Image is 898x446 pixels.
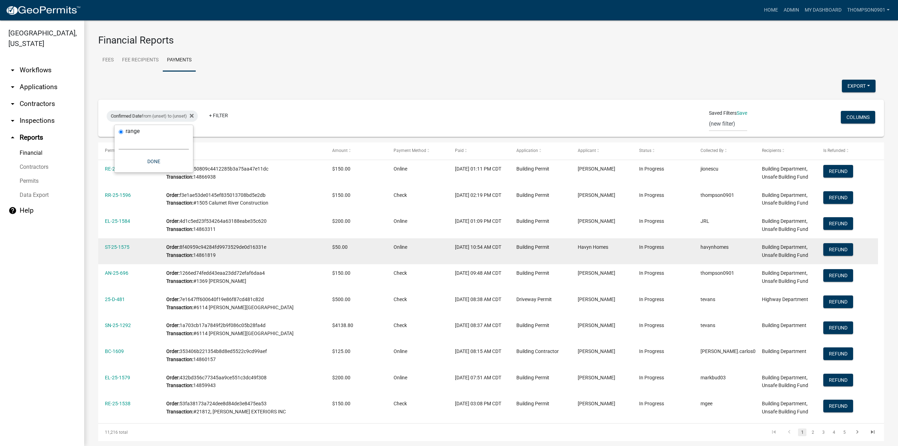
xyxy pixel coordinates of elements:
a: go to previous page [783,428,796,436]
a: 3 [819,428,827,436]
datatable-header-cell: # [160,142,325,159]
b: Transaction: [166,226,193,232]
wm-modal-confirm: Refund Payment [823,221,853,227]
a: RR-25-1596 [105,192,131,198]
a: RE-25-1540 [105,166,130,172]
div: [DATE] 08:37 AM CDT [455,321,503,329]
li: page 2 [807,426,818,438]
div: 53fa38173a724dee8d84de3e8475ea53 #21812, [PERSON_NAME] EXTERIORS INC [166,400,319,416]
a: 5 [840,428,849,436]
span: Check [394,297,407,302]
button: Columns [841,111,875,124]
span: markbud03 [701,375,726,380]
datatable-header-cell: Application [510,142,571,159]
span: Havyn Homes [578,244,608,250]
datatable-header-cell: Status [632,142,694,159]
div: [DATE] 08:15 AM CDT [455,347,503,355]
wm-modal-confirm: Refund Payment [823,247,853,253]
button: Refund [823,217,853,230]
span: Payment Method [394,148,426,153]
b: Transaction: [166,331,193,336]
span: $125.00 [332,348,350,354]
span: Julia Ionescu [578,166,615,172]
a: thompson0901 [844,4,892,17]
button: Refund [823,191,853,204]
span: Tami Evans [578,322,615,328]
span: Building Permit [516,322,549,328]
span: Building Department, Unsafe Building Fund [762,244,808,258]
i: arrow_drop_down [8,117,17,125]
i: arrow_drop_up [8,133,17,142]
span: In Progress [639,192,664,198]
li: page 4 [829,426,839,438]
div: from (unset) to (unset) [107,111,198,122]
wm-modal-confirm: Refund Payment [823,195,853,201]
div: [DATE] 08:38 AM CDT [455,295,503,304]
a: go to last page [866,428,879,436]
datatable-header-cell: Permit # [98,142,160,159]
i: help [8,206,17,215]
span: In Progress [639,166,664,172]
b: Transaction: [166,382,193,388]
button: Export [842,80,876,92]
button: Refund [823,165,853,178]
span: Building Department, Unsafe Building Fund [762,166,808,180]
span: $150.00 [332,270,350,276]
span: Check [394,401,407,406]
div: [DATE] 02:19 PM CDT [455,191,503,199]
a: Save [737,110,747,116]
span: $50.00 [332,244,348,250]
a: + Filter [203,109,234,122]
span: In Progress [639,348,664,354]
div: f3e1ae53de0145ef835013708bd5e2db #1505 Calumet River Construction [166,191,319,207]
button: Refund [823,295,853,308]
a: 4 [830,428,838,436]
span: Building Department, Unsafe Building Fund [762,375,808,388]
b: Transaction: [166,252,193,258]
span: Building Permit [516,270,549,276]
a: BC-1609 [105,348,124,354]
span: Recipients [762,148,781,153]
wm-modal-confirm: Refund Payment [823,404,853,409]
a: SN-25-1292 [105,322,131,328]
div: 7e1647ff600640f19e86f87cd481c82d #6114 [PERSON_NAME][GEOGRAPHIC_DATA] [166,295,319,312]
a: EL-25-1579 [105,375,130,380]
li: page 1 [797,426,807,438]
span: Building Department, Unsafe Building Fund [762,270,808,284]
span: JRL [701,218,709,224]
div: [DATE] 01:11 PM CDT [455,165,503,173]
span: $4138.80 [332,322,353,328]
b: Transaction: [166,357,193,362]
datatable-header-cell: Applicant [571,142,632,159]
a: go to first page [767,428,780,436]
i: arrow_drop_down [8,100,17,108]
div: 353406b221354b8d8ed5522c9cd99aef 14860157 [166,347,319,364]
span: Building Department, Unsafe Building Fund [762,218,808,232]
datatable-header-cell: Paid [448,142,510,159]
span: James Lee [578,218,615,224]
b: Order: [166,375,180,380]
b: Order: [166,192,180,198]
a: My Dashboard [802,4,844,17]
span: Rivas.carlos0612 [701,348,764,354]
span: Building Permit [516,401,549,406]
button: Refund [823,243,853,256]
span: $150.00 [332,166,350,172]
span: Mark Jason Budzevski [578,375,615,380]
span: Online [394,166,407,172]
b: Order: [166,348,180,354]
span: Building Permit [516,192,549,198]
b: Transaction: [166,174,193,180]
h3: Financial Reports [98,34,884,46]
b: Order: [166,322,180,328]
a: Payments [163,49,196,72]
b: Order: [166,218,180,224]
wm-modal-confirm: Refund Payment [823,169,853,175]
span: Online [394,244,407,250]
span: Check [394,270,407,276]
span: Collected By [701,148,724,153]
span: $200.00 [332,218,350,224]
button: Refund [823,269,853,282]
datatable-header-cell: Payment Method [387,142,448,159]
div: 8f40959c94284fd9973529de0d16331e 14861819 [166,243,319,259]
